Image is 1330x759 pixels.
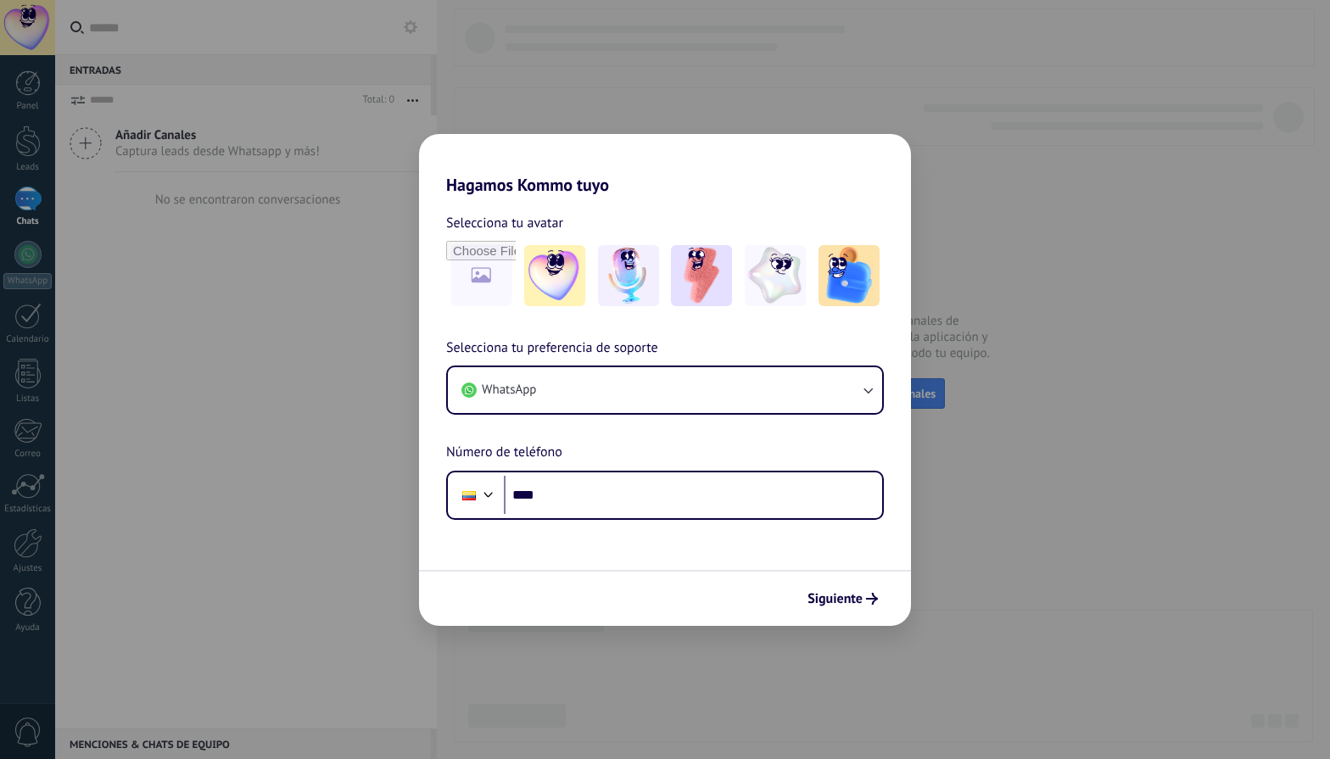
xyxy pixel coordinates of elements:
img: -3.jpeg [671,245,732,306]
span: Número de teléfono [446,442,562,464]
img: -2.jpeg [598,245,659,306]
img: -5.jpeg [819,245,880,306]
button: Siguiente [800,584,886,613]
img: -4.jpeg [745,245,806,306]
h2: Hagamos Kommo tuyo [419,134,911,195]
button: WhatsApp [448,367,882,413]
div: Ecuador: + 593 [453,477,485,513]
span: WhatsApp [482,382,536,399]
span: Selecciona tu preferencia de soporte [446,338,658,360]
span: Selecciona tu avatar [446,212,563,234]
img: -1.jpeg [524,245,585,306]
span: Siguiente [807,593,863,605]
